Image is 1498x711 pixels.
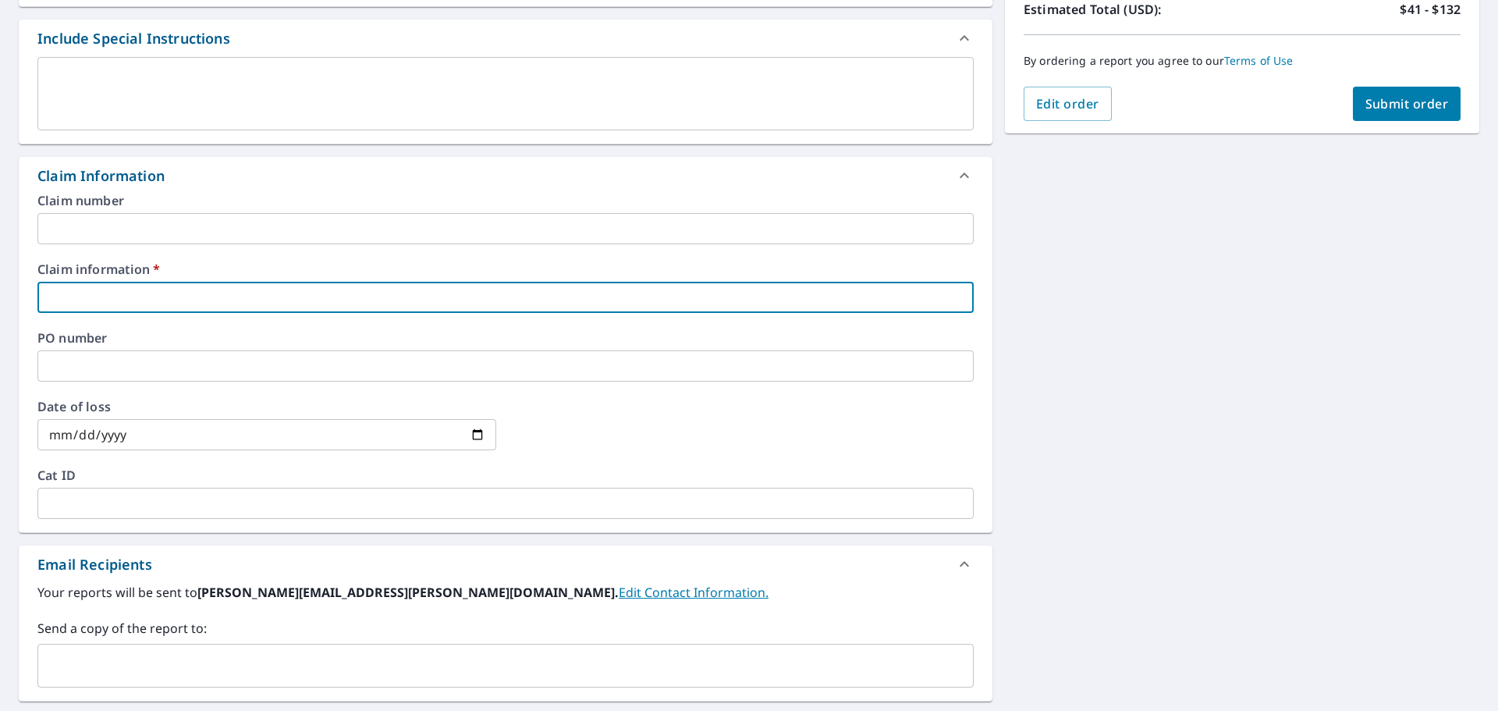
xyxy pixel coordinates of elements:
div: Claim Information [37,165,165,187]
label: PO number [37,332,974,344]
a: Terms of Use [1224,53,1294,68]
div: Email Recipients [37,554,152,575]
div: Include Special Instructions [19,20,992,57]
span: Submit order [1365,95,1449,112]
span: Edit order [1036,95,1099,112]
div: Include Special Instructions [37,28,230,49]
div: Email Recipients [19,546,992,583]
p: By ordering a report you agree to our [1024,54,1461,68]
label: Your reports will be sent to [37,583,974,602]
label: Claim number [37,194,974,207]
label: Claim information [37,263,974,276]
a: EditContactInfo [619,584,769,601]
b: [PERSON_NAME][EMAIL_ADDRESS][PERSON_NAME][DOMAIN_NAME]. [197,584,619,601]
label: Cat ID [37,469,974,482]
div: Claim Information [19,157,992,194]
button: Edit order [1024,87,1112,121]
label: Send a copy of the report to: [37,619,974,638]
label: Date of loss [37,400,496,413]
button: Submit order [1353,87,1461,121]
